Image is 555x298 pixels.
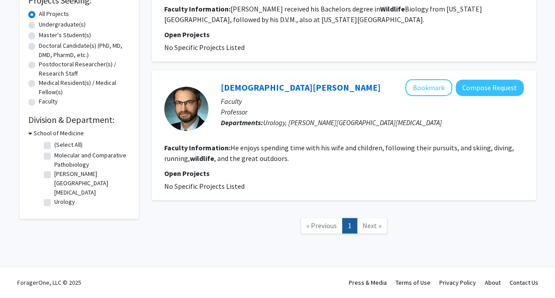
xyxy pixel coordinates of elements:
[7,258,38,291] iframe: Chat
[39,97,58,106] label: Faculty
[164,168,524,179] p: Open Projects
[263,118,442,127] span: Urology, [PERSON_NAME][GEOGRAPHIC_DATA][MEDICAL_DATA]
[396,279,430,287] a: Terms of Use
[456,80,524,96] button: Compose Request to Christian Pavlovich
[306,221,337,230] span: « Previous
[28,115,130,125] h2: Division & Department:
[362,221,381,230] span: Next »
[380,4,405,13] b: Wildlife
[39,60,130,78] label: Postdoctoral Researcher(s) / Research Staff
[39,20,86,29] label: Undergraduate(s)
[439,279,476,287] a: Privacy Policy
[221,107,524,117] p: Professor
[405,79,452,96] button: Add Christian Pavlovich to Bookmarks
[39,41,130,60] label: Doctoral Candidate(s) (PhD, MD, DMD, PharmD, etc.)
[485,279,501,287] a: About
[301,218,343,233] a: Previous Page
[39,78,130,97] label: Medical Resident(s) / Medical Fellow(s)
[54,140,83,149] label: (Select All)
[164,143,514,163] fg-read-more: He enjoys spending time with his wife and children, following their pursuits, and skiing, diving,...
[510,279,538,287] a: Contact Us
[39,31,91,40] label: Master's Student(s)
[17,267,81,298] div: ForagerOne, LLC © 2025
[164,29,524,40] p: Open Projects
[54,169,128,197] label: [PERSON_NAME][GEOGRAPHIC_DATA][MEDICAL_DATA]
[164,43,245,52] span: No Specific Projects Listed
[342,218,357,233] a: 1
[349,279,387,287] a: Press & Media
[152,209,536,245] nav: Page navigation
[221,118,263,127] b: Departments:
[54,151,128,169] label: Molecular and Comparative Pathobiology
[221,82,381,93] a: [DEMOGRAPHIC_DATA][PERSON_NAME]
[164,182,245,191] span: No Specific Projects Listed
[164,143,230,152] b: Faculty Information:
[54,197,75,206] label: Urology
[164,4,230,13] b: Faculty Information:
[221,96,524,107] p: Faculty
[34,129,84,138] h3: School of Medicine
[39,9,69,19] label: All Projects
[357,218,387,233] a: Next Page
[190,154,214,163] b: wildlife
[164,4,482,24] fg-read-more: [PERSON_NAME] received his Bachelors degree in Biology from [US_STATE][GEOGRAPHIC_DATA], followed...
